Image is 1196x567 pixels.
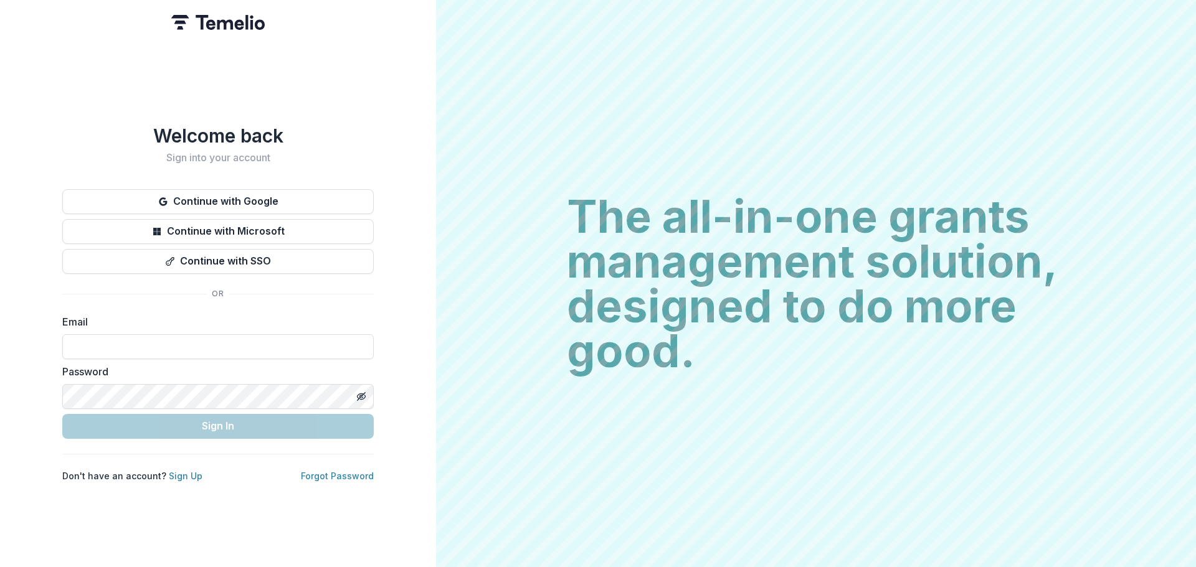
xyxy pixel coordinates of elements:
label: Email [62,314,366,329]
h2: Sign into your account [62,152,374,164]
p: Don't have an account? [62,469,202,482]
a: Forgot Password [301,471,374,481]
button: Continue with Google [62,189,374,214]
a: Sign Up [169,471,202,481]
button: Sign In [62,414,374,439]
img: Temelio [171,15,265,30]
button: Toggle password visibility [351,387,371,406]
button: Continue with SSO [62,249,374,274]
button: Continue with Microsoft [62,219,374,244]
h1: Welcome back [62,124,374,147]
label: Password [62,364,366,379]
